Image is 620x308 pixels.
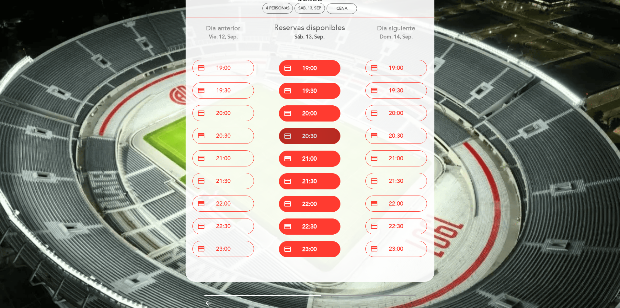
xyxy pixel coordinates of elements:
[192,105,254,121] button: credit_card 20:00
[365,60,427,76] button: credit_card 19:00
[370,87,378,94] span: credit_card
[192,128,254,144] button: credit_card 20:30
[365,241,427,257] button: credit_card 23:00
[197,245,205,253] span: credit_card
[197,154,205,162] span: credit_card
[279,128,340,144] button: credit_card 20:30
[192,218,254,234] button: credit_card 22:30
[365,218,427,234] button: credit_card 22:30
[192,150,254,166] button: credit_card 21:00
[370,132,378,140] span: credit_card
[197,200,205,207] span: credit_card
[284,110,292,117] span: credit_card
[192,241,254,257] button: credit_card 23:00
[365,196,427,212] button: credit_card 22:00
[279,241,340,257] button: credit_card 23:00
[358,24,434,40] div: Día siguiente
[370,245,378,253] span: credit_card
[284,132,292,140] span: credit_card
[185,33,262,41] div: vie. 12, sep.
[358,33,434,41] div: dom. 14, sep.
[298,6,321,11] div: sáb. 13, sep.
[271,33,348,41] div: sáb. 13, sep.
[204,299,212,307] i: arrow_backward
[185,24,262,40] div: Día anterior
[197,132,205,140] span: credit_card
[279,196,340,212] button: credit_card 22:00
[370,109,378,117] span: credit_card
[192,196,254,212] button: credit_card 22:00
[284,223,292,230] span: credit_card
[279,83,340,99] button: credit_card 19:30
[197,177,205,185] span: credit_card
[370,64,378,72] span: credit_card
[370,222,378,230] span: credit_card
[266,6,290,11] span: 4 personas
[365,105,427,121] button: credit_card 20:00
[279,218,340,235] button: credit_card 22:30
[279,151,340,167] button: credit_card 21:00
[197,109,205,117] span: credit_card
[192,82,254,99] button: credit_card 19:30
[192,60,254,76] button: credit_card 19:00
[370,200,378,207] span: credit_card
[197,87,205,94] span: credit_card
[365,150,427,166] button: credit_card 21:00
[197,64,205,72] span: credit_card
[197,222,205,230] span: credit_card
[279,173,340,189] button: credit_card 21:30
[284,177,292,185] span: credit_card
[337,6,347,11] div: Cena
[192,173,254,189] button: credit_card 21:30
[365,173,427,189] button: credit_card 21:30
[279,105,340,122] button: credit_card 20:00
[284,200,292,208] span: credit_card
[370,177,378,185] span: credit_card
[370,154,378,162] span: credit_card
[279,60,340,76] button: credit_card 19:00
[284,64,292,72] span: credit_card
[284,245,292,253] span: credit_card
[271,23,348,41] div: Reservas disponibles
[284,87,292,95] span: credit_card
[365,128,427,144] button: credit_card 20:30
[284,155,292,163] span: credit_card
[365,82,427,99] button: credit_card 19:30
